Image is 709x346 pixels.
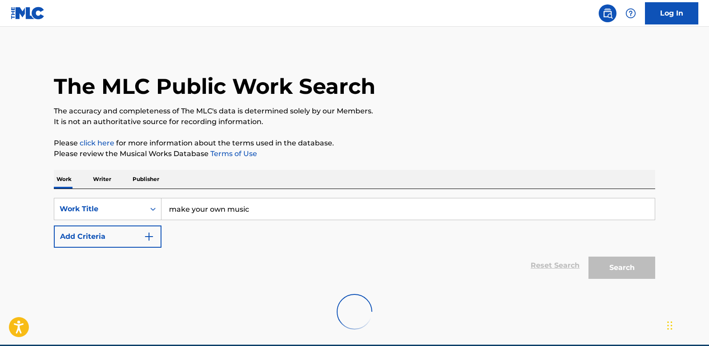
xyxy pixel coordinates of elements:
[144,231,154,242] img: 9d2ae6d4665cec9f34b9.svg
[329,286,379,337] img: preloader
[54,170,74,189] p: Work
[599,4,616,22] a: Public Search
[90,170,114,189] p: Writer
[602,8,613,19] img: search
[11,7,45,20] img: MLC Logo
[209,149,257,158] a: Terms of Use
[622,4,640,22] div: Help
[54,198,655,283] form: Search Form
[54,138,655,149] p: Please for more information about the terms used in the database.
[645,2,698,24] a: Log In
[667,312,673,339] div: Drag
[665,303,709,346] iframe: Chat Widget
[54,117,655,127] p: It is not an authoritative source for recording information.
[54,225,161,248] button: Add Criteria
[54,149,655,159] p: Please review the Musical Works Database
[130,170,162,189] p: Publisher
[54,73,375,100] h1: The MLC Public Work Search
[625,8,636,19] img: help
[60,204,140,214] div: Work Title
[54,106,655,117] p: The accuracy and completeness of The MLC's data is determined solely by our Members.
[80,139,114,147] a: click here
